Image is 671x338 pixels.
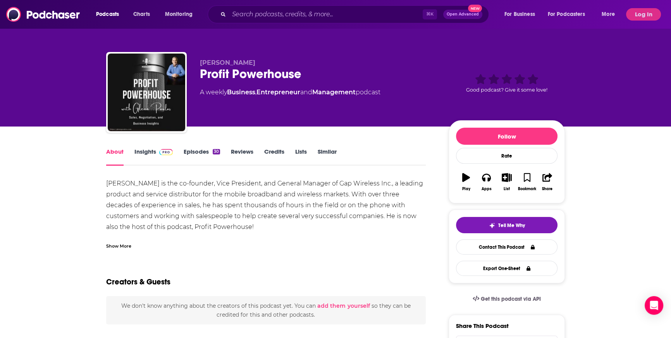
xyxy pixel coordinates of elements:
div: A weekly podcast [200,88,380,97]
h2: Creators & Guests [106,277,170,287]
a: Entrepreneur [256,88,300,96]
button: tell me why sparkleTell Me Why [456,217,557,233]
button: Open AdvancedNew [443,10,482,19]
button: Apps [476,168,496,196]
div: Good podcast? Give it some love! [449,59,565,107]
a: Contact This Podcast [456,239,557,255]
button: open menu [499,8,545,21]
button: List [497,168,517,196]
div: Open Intercom Messenger [645,296,663,315]
input: Search podcasts, credits, & more... [229,8,423,21]
button: Play [456,168,476,196]
span: Podcasts [96,9,119,20]
span: , [255,88,256,96]
a: InsightsPodchaser Pro [134,148,173,166]
span: For Podcasters [548,9,585,20]
span: Charts [133,9,150,20]
div: Share [542,187,552,191]
div: [PERSON_NAME] is the co-founder, Vice President, and General Manager of Gap Wireless Inc., a lead... [106,178,426,265]
button: Bookmark [517,168,537,196]
img: tell me why sparkle [489,222,495,229]
div: List [504,187,510,191]
span: [PERSON_NAME] [200,59,255,66]
a: Charts [128,8,155,21]
div: 30 [213,149,220,154]
a: Episodes30 [184,148,220,166]
span: ⌘ K [423,9,437,19]
div: Rate [456,148,557,164]
button: Follow [456,128,557,145]
span: Good podcast? Give it some love! [466,87,547,93]
span: New [468,5,482,12]
div: Search podcasts, credits, & more... [215,5,496,23]
div: Apps [482,187,492,191]
span: Open Advanced [447,12,479,16]
a: Credits [264,148,284,166]
span: For Business [504,9,535,20]
a: Lists [295,148,307,166]
a: About [106,148,124,166]
button: open menu [543,8,596,21]
span: and [300,88,312,96]
a: Similar [318,148,337,166]
button: Export One-Sheet [456,261,557,276]
button: Share [537,168,557,196]
a: Business [227,88,255,96]
button: open menu [91,8,129,21]
a: Management [312,88,356,96]
button: open menu [160,8,203,21]
a: Reviews [231,148,253,166]
button: add them yourself [317,303,370,309]
div: Bookmark [518,187,536,191]
a: Get this podcast via API [466,289,547,309]
span: More [602,9,615,20]
div: Play [462,187,470,191]
span: Tell Me Why [498,222,525,229]
img: Podchaser Pro [159,149,173,155]
span: Monitoring [165,9,193,20]
span: We don't know anything about the creators of this podcast yet . You can so they can be credited f... [121,302,410,318]
span: Get this podcast via API [481,296,541,302]
button: Log In [626,8,661,21]
img: Profit Powerhouse [108,54,185,131]
h3: Share This Podcast [456,322,509,329]
img: Podchaser - Follow, Share and Rate Podcasts [6,7,81,22]
button: open menu [596,8,625,21]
